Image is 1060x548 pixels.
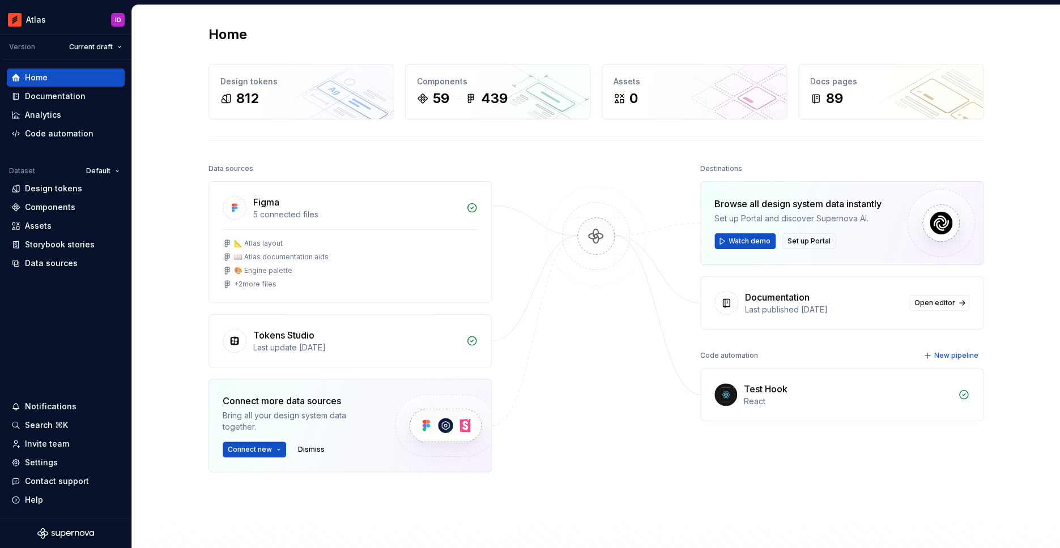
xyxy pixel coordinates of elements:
div: ID [115,15,121,24]
div: Set up Portal and discover Supernova AI. [714,213,882,224]
div: Settings [25,457,58,468]
div: Version [9,42,35,52]
div: 🎨 Engine palette [234,266,292,275]
a: Analytics [7,106,125,124]
button: Connect new [223,442,286,457]
div: Figma [253,195,279,209]
span: Open editor [914,298,955,307]
div: Components [417,76,578,87]
button: Help [7,491,125,509]
button: Notifications [7,397,125,416]
div: Last published [DATE] [745,304,903,315]
button: AtlasID [2,7,129,32]
div: Destinations [700,161,742,177]
div: Documentation [745,290,810,304]
span: Current draft [69,42,113,52]
div: Storybook stories [25,239,95,250]
div: Help [25,494,43,506]
div: Connect more data sources [223,394,376,408]
a: Storybook stories [7,236,125,254]
a: Design tokens812 [208,64,394,119]
div: React [744,396,951,407]
div: Search ⌘K [25,419,68,431]
a: Code automation [7,125,125,143]
div: Docs pages [810,76,972,87]
span: Connect new [228,445,272,454]
div: Analytics [25,109,61,121]
div: Atlas [26,14,46,25]
div: Design tokens [220,76,382,87]
button: Watch demo [714,233,776,249]
div: Code automation [25,128,93,139]
div: Assets [25,220,52,232]
div: Tokens Studio [253,328,314,342]
button: Default [81,163,125,179]
a: Data sources [7,254,125,272]
span: Default [86,166,110,175]
div: Components [25,202,75,213]
div: Data sources [25,258,78,269]
button: Search ⌘K [7,416,125,434]
div: Bring all your design system data together. [223,410,376,433]
div: Code automation [700,348,758,363]
div: Invite team [25,438,69,449]
a: Design tokens [7,179,125,198]
a: Invite team [7,435,125,453]
button: New pipeline [920,348,984,363]
div: 5 connected files [253,209,459,220]
a: Assets0 [602,64,787,119]
button: Contact support [7,472,125,490]
span: New pipeline [934,351,978,360]
span: Watch demo [729,237,770,246]
h2: Home [208,25,247,44]
a: Components59439 [405,64,590,119]
a: Open editor [909,295,969,311]
a: Documentation [7,87,125,105]
span: Dismiss [298,445,325,454]
div: + 2 more files [234,280,276,289]
svg: Supernova Logo [37,528,94,539]
div: 89 [826,89,843,108]
div: Contact support [25,476,89,487]
div: Browse all design system data instantly [714,197,882,211]
a: Assets [7,217,125,235]
a: Docs pages89 [798,64,984,119]
div: 0 [629,89,638,108]
a: Tokens StudioLast update [DATE] [208,314,492,367]
a: Components [7,198,125,216]
div: Last update [DATE] [253,342,459,353]
div: Assets [614,76,775,87]
div: 439 [481,89,508,108]
div: 812 [236,89,259,108]
button: Dismiss [293,442,330,457]
div: 59 [433,89,449,108]
button: Set up Portal [782,233,836,249]
a: Home [7,68,125,87]
div: 📖 Atlas documentation aids [234,252,329,262]
button: Current draft [64,39,127,55]
div: Documentation [25,91,86,102]
div: Data sources [208,161,253,177]
a: Figma5 connected files📐 Atlas layout📖 Atlas documentation aids🎨 Engine palette+2more files [208,181,492,303]
div: Home [25,72,48,83]
div: 📐 Atlas layout [234,239,283,248]
a: Settings [7,453,125,472]
div: Test Hook [744,382,787,396]
img: 102f71e4-5f95-4b3f-aebe-9cae3cf15d45.png [8,13,22,27]
div: Dataset [9,166,35,175]
div: Notifications [25,401,76,412]
div: Design tokens [25,183,82,194]
span: Set up Portal [787,237,831,246]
